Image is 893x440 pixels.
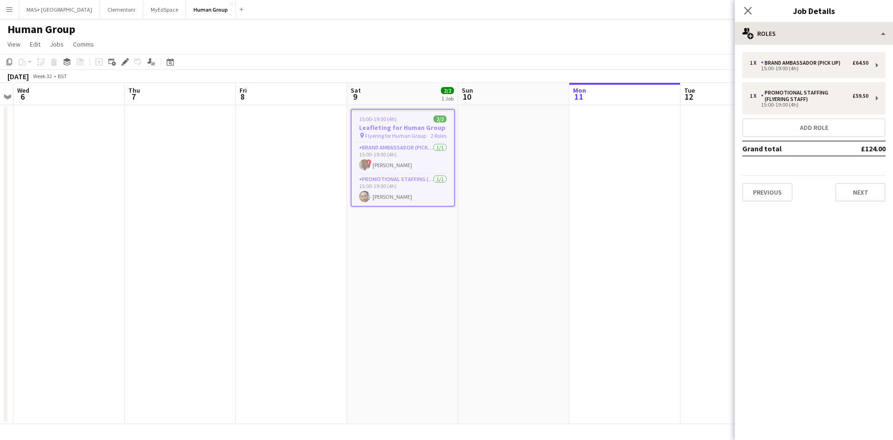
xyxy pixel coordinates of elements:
div: BST [58,73,67,80]
button: Add role [742,118,886,137]
div: 1 x [750,93,761,99]
button: Next [835,183,886,202]
span: 8 [238,91,247,102]
span: Mon [573,86,586,95]
span: 12 [683,91,695,102]
span: Jobs [50,40,64,48]
span: 11 [572,91,586,102]
td: Grand total [742,141,830,156]
button: MyEdSpace [143,0,186,19]
span: Comms [73,40,94,48]
span: ! [366,159,372,165]
button: Previous [742,183,793,202]
div: 1 Job [441,95,453,102]
span: 10 [460,91,473,102]
h1: Human Group [7,22,75,36]
span: Flyering for Human Group [365,132,426,139]
span: 2 Roles [431,132,446,139]
div: £59.50 [853,93,868,99]
span: Sat [351,86,361,95]
span: Thu [128,86,140,95]
span: 15:00-19:00 (4h) [359,115,397,122]
button: Clementoni [100,0,143,19]
app-card-role: Brand Ambassador (Pick up)1/115:00-19:00 (4h)![PERSON_NAME] [352,142,454,174]
span: Edit [30,40,40,48]
app-card-role: Promotional Staffing (Flyering Staff)1/115:00-19:00 (4h)[PERSON_NAME] [352,174,454,206]
span: 2/2 [433,115,446,122]
span: 2/2 [441,87,454,94]
span: Tue [684,86,695,95]
a: Edit [26,38,44,50]
a: Jobs [46,38,67,50]
span: Week 32 [31,73,54,80]
div: 1 x [750,60,761,66]
h3: Job Details [735,5,893,17]
div: Roles [735,22,893,45]
div: Promotional Staffing (Flyering Staff) [761,89,853,102]
div: 15:00-19:00 (4h) [750,66,868,71]
button: Human Group [186,0,236,19]
td: £124.00 [830,141,886,156]
div: Brand Ambassador (Pick up) [761,60,844,66]
div: 15:00-19:00 (4h) [750,102,868,107]
span: 9 [349,91,361,102]
span: 7 [127,91,140,102]
span: Fri [240,86,247,95]
span: Wed [17,86,29,95]
a: View [4,38,24,50]
div: £64.50 [853,60,868,66]
span: View [7,40,20,48]
div: [DATE] [7,72,29,81]
app-job-card: 15:00-19:00 (4h)2/2Leafleting for Human Group Flyering for Human Group2 RolesBrand Ambassador (Pi... [351,109,455,207]
a: Comms [69,38,98,50]
h3: Leafleting for Human Group [352,123,454,132]
button: MAS+ [GEOGRAPHIC_DATA] [19,0,100,19]
span: Sun [462,86,473,95]
span: 6 [16,91,29,102]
